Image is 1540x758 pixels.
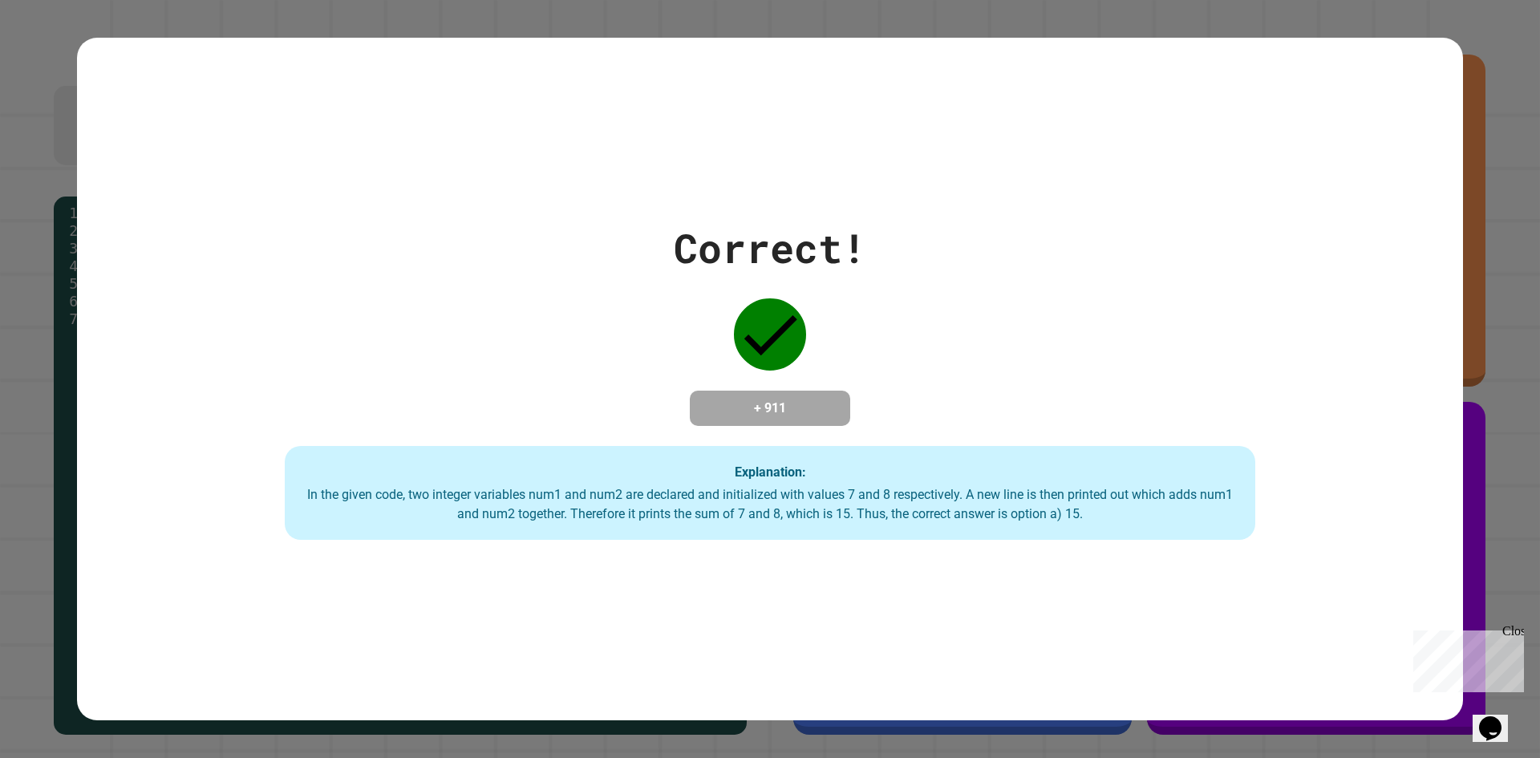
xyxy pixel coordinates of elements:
div: Chat with us now!Close [6,6,111,102]
iframe: chat widget [1473,694,1524,742]
h4: + 911 [706,399,834,418]
strong: Explanation: [735,464,806,479]
div: In the given code, two integer variables num1 and num2 are declared and initialized with values 7... [301,485,1239,524]
iframe: chat widget [1407,624,1524,692]
div: Correct! [674,218,866,278]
